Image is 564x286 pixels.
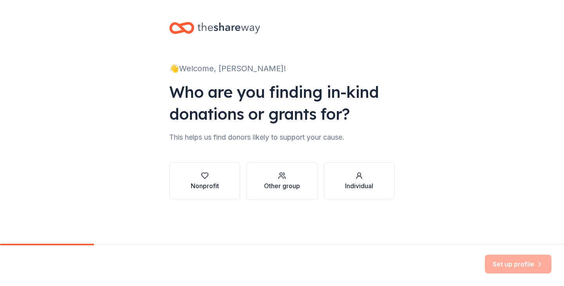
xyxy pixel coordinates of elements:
button: Other group [246,162,317,200]
div: Other group [264,181,300,191]
div: Who are you finding in-kind donations or grants for? [169,81,395,125]
div: Individual [345,181,373,191]
div: This helps us find donors likely to support your cause. [169,131,395,144]
button: Nonprofit [169,162,240,200]
div: Nonprofit [191,181,219,191]
div: 👋 Welcome, [PERSON_NAME]! [169,62,395,75]
button: Individual [324,162,395,200]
